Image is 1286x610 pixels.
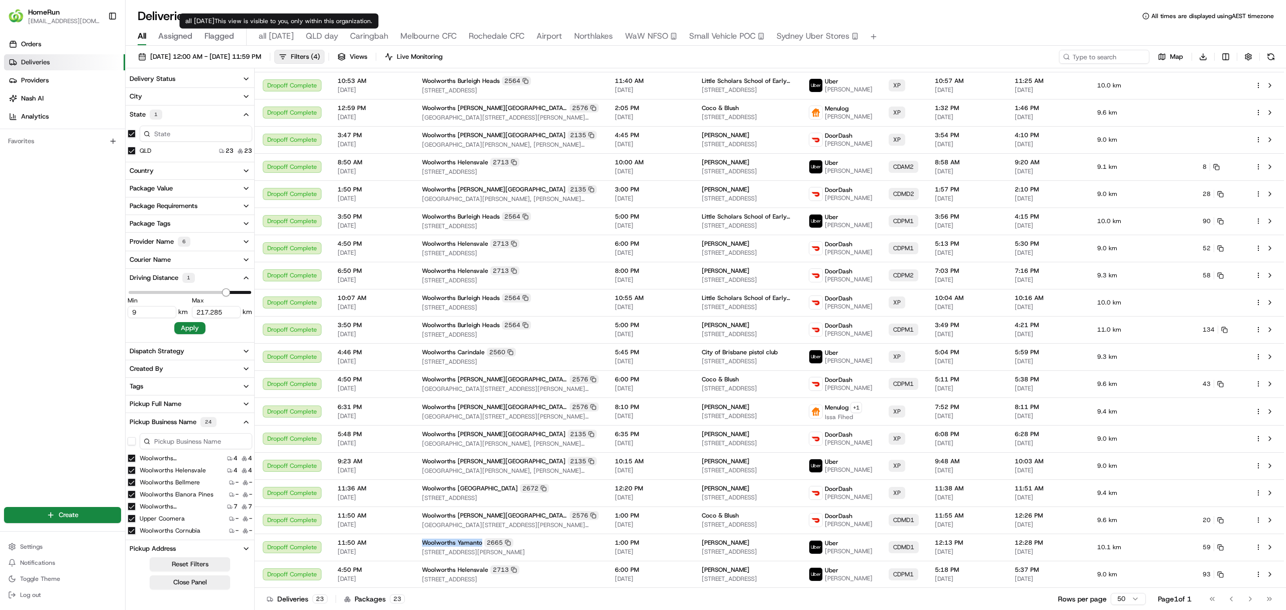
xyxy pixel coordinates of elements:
span: CDPM1 [893,217,914,225]
div: Created By [130,364,163,373]
div: Driving Distance [130,273,195,283]
button: 28 [1203,190,1224,198]
span: [STREET_ADDRESS] [702,86,793,94]
span: 9.1 km [1097,163,1144,171]
span: 3:00 PM [615,185,686,193]
span: [STREET_ADDRESS] [702,140,793,148]
div: 2713 [490,239,519,248]
span: [DATE] [935,140,999,148]
span: Woolworths Helensvale [422,158,488,166]
span: 1:50 PM [338,185,406,193]
span: 23 [244,147,252,155]
span: [DATE] [935,167,999,175]
button: Notifications [4,556,121,570]
span: 4:45 PM [615,131,686,139]
span: DoorDash [825,240,852,248]
div: Package Value [130,184,173,193]
span: 8:50 AM [338,158,406,166]
button: Map [1153,50,1188,64]
label: Upper Coomera [140,515,185,523]
span: [DATE] [615,249,686,257]
a: Providers [4,72,125,88]
span: Map [1170,52,1183,61]
label: Max [192,296,204,304]
div: Tags [130,382,143,391]
span: [DATE] [338,249,406,257]
div: 2576 [570,104,599,113]
img: HomeRun [8,8,24,24]
span: [GEOGRAPHIC_DATA][STREET_ADDRESS][PERSON_NAME][GEOGRAPHIC_DATA] [422,114,599,122]
span: [GEOGRAPHIC_DATA][PERSON_NAME], [PERSON_NAME][GEOGRAPHIC_DATA], [GEOGRAPHIC_DATA] [422,141,599,149]
span: 5:30 PM [1015,240,1081,248]
span: [STREET_ADDRESS] [422,303,599,312]
span: Create [59,511,78,520]
span: 9.0 km [1097,136,1144,144]
span: [DATE] 12:00 AM - [DATE] 11:59 PM [150,52,261,61]
span: Providers [21,76,49,85]
span: 5:13 PM [935,240,999,248]
div: Favorites [4,133,121,149]
button: Settings [4,540,121,554]
span: 12:59 PM [338,104,406,112]
span: 3:50 PM [338,213,406,221]
span: 2:10 PM [1015,185,1081,193]
span: 6:50 PM [338,267,406,275]
span: 10:16 AM [1015,294,1081,302]
div: all [DATE] [179,14,378,29]
a: Deliveries [4,54,125,70]
span: 3:50 PM [338,321,406,329]
span: Log out [20,591,41,599]
button: 59 [1203,543,1224,551]
span: Small Vehicle POC [689,30,756,42]
span: [PERSON_NAME] [702,131,749,139]
div: Package Requirements [130,201,197,211]
div: 2564 [502,76,531,85]
span: [STREET_ADDRESS] [702,167,793,175]
span: 10:57 AM [935,77,999,85]
h1: Deliveries [138,8,189,24]
span: [GEOGRAPHIC_DATA][PERSON_NAME], [PERSON_NAME][GEOGRAPHIC_DATA], [GEOGRAPHIC_DATA] [422,195,599,203]
span: [PERSON_NAME] [825,221,873,229]
img: uber-new-logo.jpeg [809,541,822,554]
span: 9:20 AM [1015,158,1081,166]
button: Create [4,507,121,523]
span: [DATE] [1015,140,1081,148]
span: Menulog [825,105,848,113]
img: doordash_logo_v2.png [809,242,822,255]
span: [PERSON_NAME] [702,158,749,166]
span: XP [893,298,901,307]
img: doordash_logo_v2.png [809,187,822,200]
span: 5:00 PM [615,213,686,221]
span: Toggle Theme [20,575,60,583]
span: [DATE] [1015,303,1081,311]
span: DoorDash [825,267,852,275]
span: Live Monitoring [397,52,443,61]
div: Pickup Address [130,544,176,553]
span: [DATE] [615,194,686,202]
span: 4:15 PM [1015,213,1081,221]
button: Log out [4,588,121,602]
span: CDPM1 [893,244,914,252]
span: [DATE] [1015,113,1081,121]
img: doordash_logo_v2.png [809,486,822,499]
input: Type to search [1059,50,1149,64]
span: Woolworths Burleigh Heads [422,294,500,302]
div: State [130,110,162,120]
a: Orders [4,36,125,52]
span: Nash AI [21,94,44,103]
span: 8:00 PM [615,267,686,275]
div: Dispatch Strategy [130,347,184,356]
span: CDAM2 [893,163,914,171]
button: Package Value [126,180,254,197]
span: [DATE] [338,276,406,284]
span: [STREET_ADDRESS] [702,113,793,121]
button: Country [126,162,254,179]
span: [STREET_ADDRESS] [422,276,599,284]
button: 93 [1203,570,1224,578]
span: [PERSON_NAME] [825,140,873,148]
button: Delivery Status [126,70,254,87]
span: Uber [825,213,838,221]
button: HomeRun [28,7,60,17]
span: Deliveries [21,58,50,67]
div: 2564 [502,212,531,221]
